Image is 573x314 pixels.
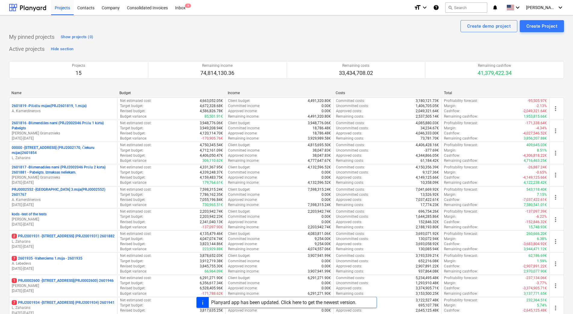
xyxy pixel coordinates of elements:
p: Remaining cashflow : [444,225,478,230]
p: -6.22% [536,214,547,219]
p: 4,150,356.39€ [416,165,439,170]
p: Net estimated cost : [120,98,152,103]
p: Remaining income : [228,202,259,208]
p: -7,037,422.61€ [523,197,547,202]
p: PRJ0002600 - [STREET_ADDRESS](PRJ0002600) 2601946 [12,278,114,283]
p: 9,127.36€ [423,170,439,175]
p: -4,306,818.22€ [523,153,547,158]
p: Remaining costs : [336,114,364,119]
p: 7,055,196.84€ [200,197,223,202]
p: 3,948,776.06€ [200,121,223,126]
p: 00000 - [STREET_ADDRESS] (PRJ2002170, Čiekuru mājas)2601854 [12,145,115,155]
p: -137,097.39€ [525,209,547,214]
p: Profitability forecast : [444,143,478,148]
p: 34,234.67€ [421,126,439,131]
p: Client budget : [228,121,251,126]
p: -152,846.32€ [525,220,547,225]
p: Client budget : [228,187,251,192]
div: Costs [336,91,439,95]
p: Net estimated cost : [120,165,152,170]
p: L. Zaharāns [12,305,115,310]
p: 2,049,321.64€ [416,109,439,114]
p: Target budget : [120,214,143,219]
p: Approved costs : [336,109,362,114]
p: [PERSON_NAME] [12,217,115,222]
p: PRJ2001931 - [STREET_ADDRESS] (PRJ2001931) 2601882 [12,234,115,239]
p: 409,645.03€ [526,143,547,148]
p: Approved costs : [336,175,362,180]
span: 2 [12,234,17,239]
p: 1,953,815.66€ [524,114,547,119]
div: 72601935 -Valterciems 1.māja - 2601935A. Lebedevs[DATE]-[DATE] [12,256,115,271]
button: Search [445,2,487,13]
div: Budget [119,91,223,95]
p: Target budget : [120,236,143,242]
p: 15 [72,69,85,77]
p: A. Kamerdinerovs [12,197,115,202]
p: 2601816 - Blūmendāles nami (PRJ2002046 Prūšu 1 kārta) Pabeigts [12,121,115,131]
div: 2601817 -Blūmenadāles nami (PRJ2002046 Prūšu 2 kārta) 2601881 - Pabeigts. Izmaksas neliekam.[PERS... [12,165,115,186]
p: My pinned projects [9,33,54,41]
span: more_vert [552,282,559,289]
p: Remaining costs : [336,136,364,141]
p: Approved income : [228,153,257,158]
button: Hide section [49,44,75,54]
p: Uncommitted costs : [336,192,369,197]
p: Target budget : [120,103,143,109]
p: 9,254.00€ [315,242,331,247]
p: Approved income : [228,220,257,225]
p: 10,358.09€ [421,180,439,185]
p: Revised budget : [120,131,146,136]
div: 2601819 -Pīlādžu mājas(PRJ2601819, 1.māja)A. Kamerdinerovs [12,103,115,114]
p: Remaining income : [228,114,259,119]
p: 4,750,345.54€ [200,143,223,148]
div: Show projects (0) [61,34,93,41]
p: 38,047.83€ [313,153,331,158]
p: -95,505.97€ [528,98,547,103]
p: 179,764.61€ [202,180,223,185]
p: Projects [72,63,85,68]
p: Net estimated cost : [120,231,152,236]
p: Approved income : [228,242,257,247]
p: 41,379,422.34 [478,69,512,77]
p: 4,132,596.52€ [308,180,331,185]
button: Show projects (0) [59,32,95,42]
p: Profitability forecast : [444,98,478,103]
p: Remaining costs : [336,202,364,208]
p: 4,122,238.42€ [524,180,547,185]
p: 2601935 - Valterciems 1.māja - 2601935 [12,256,82,261]
p: [PERSON_NAME] [12,283,115,288]
p: 4,344,866.05€ [416,153,439,158]
p: 13,526.92€ [421,192,439,197]
p: 4,663,052.05€ [200,98,223,103]
p: 730,965.51€ [202,202,223,208]
p: Cashflow : [444,175,460,180]
p: 0.00€ [322,175,331,180]
p: 38,047.83€ [313,148,331,153]
p: 543,118.40€ [526,187,547,192]
p: Budget variance : [120,225,147,230]
p: L. Zaharāns [12,155,115,161]
p: 2,203,942.74€ [200,209,223,214]
p: Uncommitted costs : [336,214,369,219]
p: Client budget : [228,143,251,148]
p: Margin : [444,214,456,219]
p: Remaining cashflow : [444,180,478,185]
p: 15,748.93€ [528,225,547,230]
p: Active projects [9,45,45,53]
div: Hide section [51,46,73,53]
p: 306,110.62€ [202,158,223,163]
p: 4,712,161.09€ [200,148,223,153]
p: Revised budget : [120,197,146,202]
p: Cashflow : [444,220,460,225]
p: Client budget : [228,98,251,103]
p: -4,149,125.66€ [523,175,547,180]
p: 4,047,074.74€ [200,236,223,242]
p: Margin : [444,148,456,153]
p: 4,331,367.95€ [200,165,223,170]
p: Committed income : [228,103,260,109]
p: 0.00€ [322,170,331,175]
p: 696,754.26€ [418,209,439,214]
p: [DATE] - [DATE] [12,136,115,141]
p: Profitability forecast : [444,231,478,236]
